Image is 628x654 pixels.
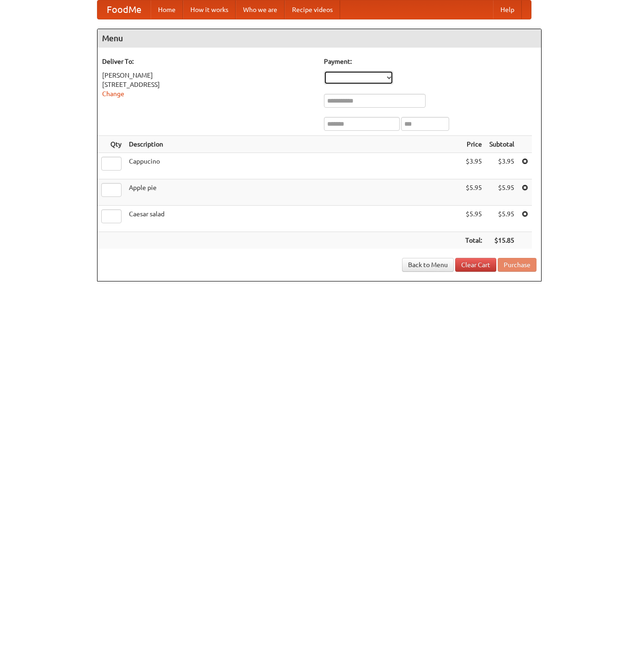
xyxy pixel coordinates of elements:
th: Total: [462,232,486,249]
td: $5.95 [486,179,518,206]
th: Description [125,136,462,153]
th: Price [462,136,486,153]
a: Change [102,90,124,98]
td: $5.95 [486,206,518,232]
div: [STREET_ADDRESS] [102,80,315,89]
h4: Menu [98,29,541,48]
div: [PERSON_NAME] [102,71,315,80]
h5: Payment: [324,57,537,66]
td: $5.95 [462,206,486,232]
td: $5.95 [462,179,486,206]
a: Recipe videos [285,0,340,19]
button: Purchase [498,258,537,272]
a: How it works [183,0,236,19]
a: Who we are [236,0,285,19]
th: Qty [98,136,125,153]
td: Caesar salad [125,206,462,232]
a: Clear Cart [455,258,496,272]
th: Subtotal [486,136,518,153]
th: $15.85 [486,232,518,249]
td: $3.95 [486,153,518,179]
a: Help [493,0,522,19]
h5: Deliver To: [102,57,315,66]
td: $3.95 [462,153,486,179]
a: Back to Menu [402,258,454,272]
td: Apple pie [125,179,462,206]
td: Cappucino [125,153,462,179]
a: Home [151,0,183,19]
a: FoodMe [98,0,151,19]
